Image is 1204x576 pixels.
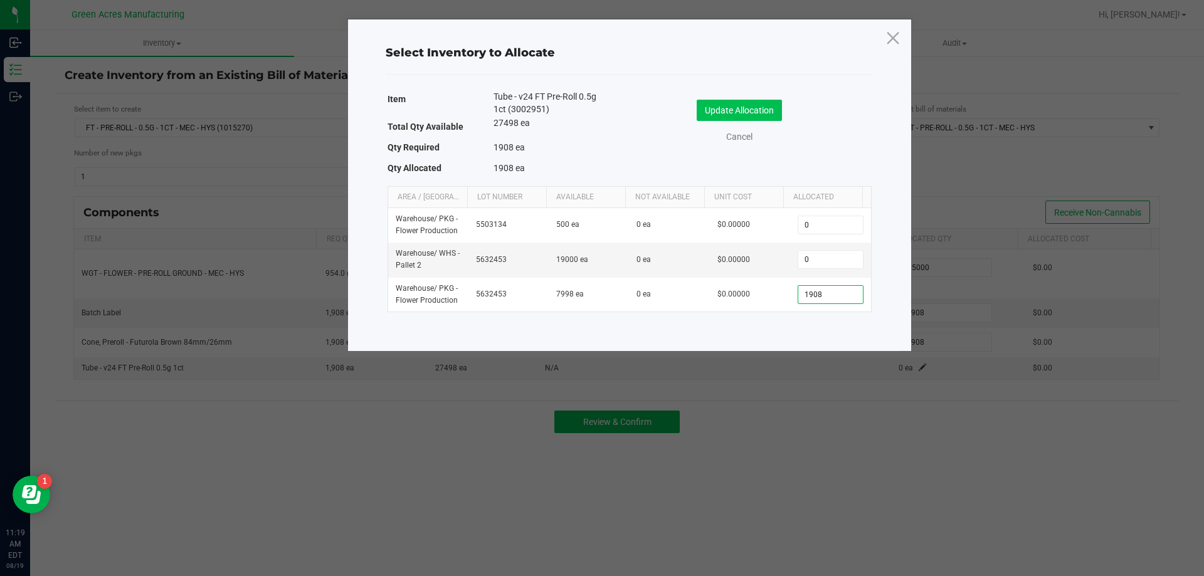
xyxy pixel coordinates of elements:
[396,284,458,305] span: Warehouse / PKG - Flower Production
[783,187,862,208] th: Allocated
[714,130,764,144] a: Cancel
[388,159,441,177] label: Qty Allocated
[546,187,625,208] th: Available
[468,278,549,312] td: 5632453
[388,90,406,108] label: Item
[386,46,555,60] span: Select Inventory to Allocate
[636,255,651,264] span: 0 ea
[556,220,579,229] span: 500 ea
[697,100,782,121] button: Update Allocation
[717,220,750,229] span: $0.00000
[636,220,651,229] span: 0 ea
[494,90,610,115] span: Tube - v24 FT Pre-Roll 0.5g 1ct (3002951)
[625,187,704,208] th: Not Available
[717,290,750,298] span: $0.00000
[636,290,651,298] span: 0 ea
[468,208,549,243] td: 5503134
[388,118,463,135] label: Total Qty Available
[37,474,52,489] iframe: Resource center unread badge
[467,187,546,208] th: Lot Number
[494,163,525,173] span: 1908 ea
[717,255,750,264] span: $0.00000
[556,290,584,298] span: 7998 ea
[388,187,467,208] th: Area / [GEOGRAPHIC_DATA]
[494,142,525,152] span: 1908 ea
[704,187,783,208] th: Unit Cost
[556,255,588,264] span: 19000 ea
[13,476,50,513] iframe: Resource center
[396,214,458,235] span: Warehouse / PKG - Flower Production
[396,249,460,270] span: Warehouse / WHS - Pallet 2
[494,118,530,128] span: 27498 ea
[468,243,549,277] td: 5632453
[388,139,440,156] label: Qty Required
